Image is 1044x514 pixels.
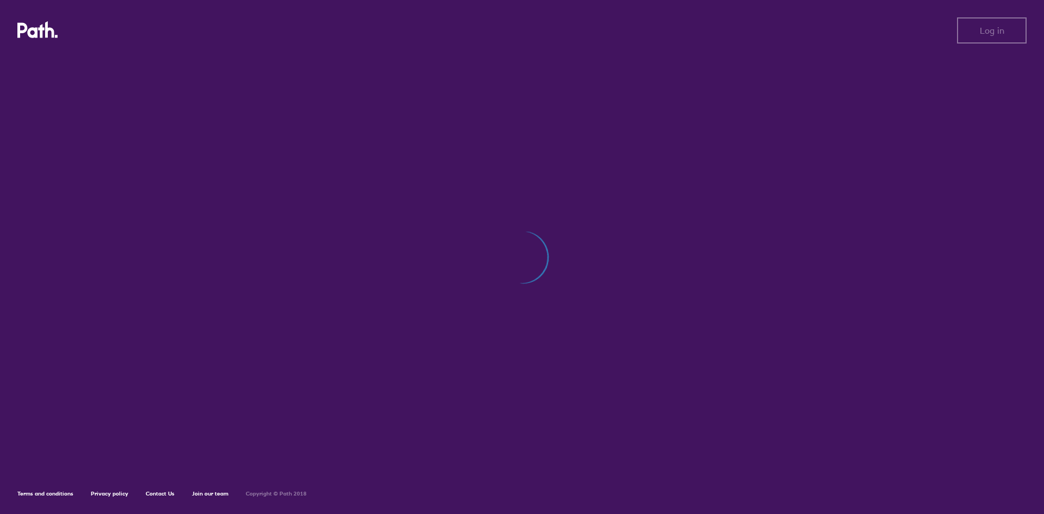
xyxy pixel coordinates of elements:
[91,490,128,497] a: Privacy policy
[192,490,228,497] a: Join our team
[980,26,1004,35] span: Log in
[146,490,175,497] a: Contact Us
[246,491,307,497] h6: Copyright © Path 2018
[17,490,73,497] a: Terms and conditions
[957,17,1027,44] button: Log in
